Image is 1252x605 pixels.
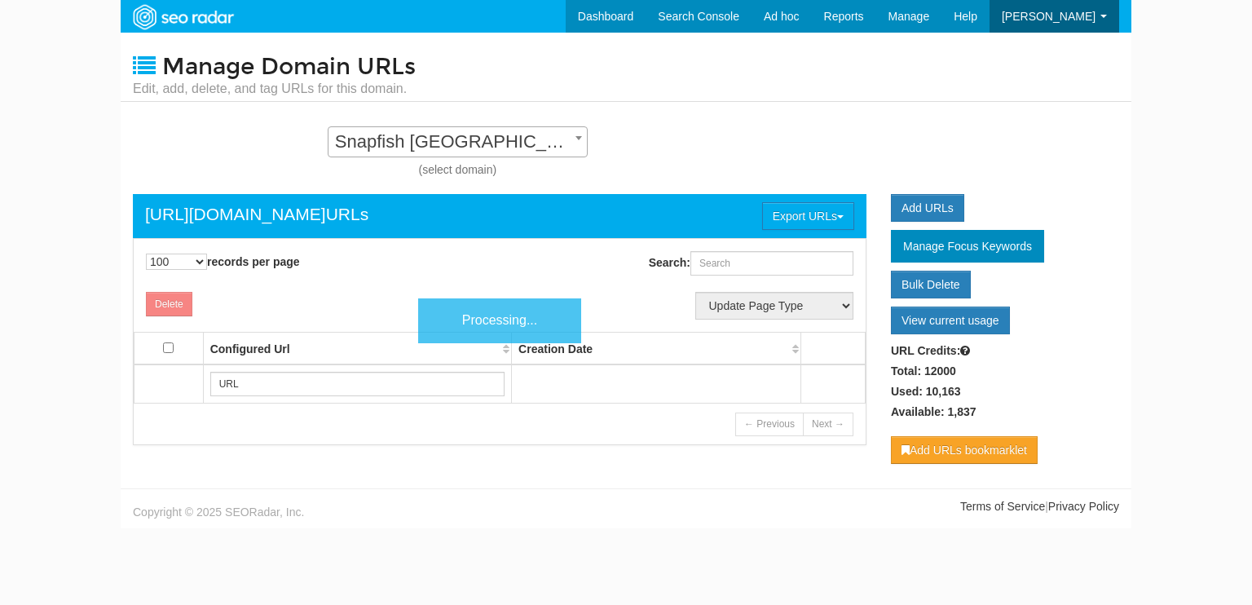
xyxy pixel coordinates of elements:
label: Used: 10,163 [891,383,961,400]
a: ← Previous [735,413,804,436]
a: Privacy Policy [1048,500,1119,513]
button: Export URLs [762,202,854,230]
img: SEORadar [126,2,239,32]
div: URLs [145,202,368,227]
span: Search Console [658,10,739,23]
th: Creation Date [512,333,801,365]
div: Copyright © 2025 SEORadar, Inc. [121,498,626,520]
a: Manage Focus Keywords [891,230,1044,263]
label: Search: [649,251,853,276]
label: records per page [146,254,300,270]
span: Manage [888,10,930,23]
div: | [626,498,1131,514]
span: Snapfish USA - Standard [328,126,588,157]
span: Manage Focus Keywords [903,240,1032,253]
div: Processing... [418,298,581,343]
label: Available: 1,837 [891,404,976,420]
a: Next → [803,413,853,436]
a: [URL][DOMAIN_NAME] [145,202,326,227]
button: Delete [146,292,192,316]
a: Terms of Service [960,500,1045,513]
label: Total: 12000 [891,363,956,379]
label: URL Credits: [891,342,970,359]
a: Bulk Delete [891,271,971,298]
a: Add URLs [891,194,964,222]
span: [PERSON_NAME] [1002,10,1095,23]
a: Add URLs bookmarklet [891,436,1038,464]
span: Help [954,10,977,23]
th: Configured Url [203,333,511,365]
span: Ad hoc [764,10,800,23]
input: Search [210,372,505,396]
span: Snapfish USA - Standard [328,130,587,153]
div: (select domain) [133,161,782,178]
select: records per page [146,254,207,270]
span: Reports [824,10,864,23]
span: Manage Domain URLs [162,53,416,81]
small: Edit, add, delete, and tag URLs for this domain. [133,80,416,98]
a: View current usage [891,307,1010,334]
input: Search: [690,251,853,276]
